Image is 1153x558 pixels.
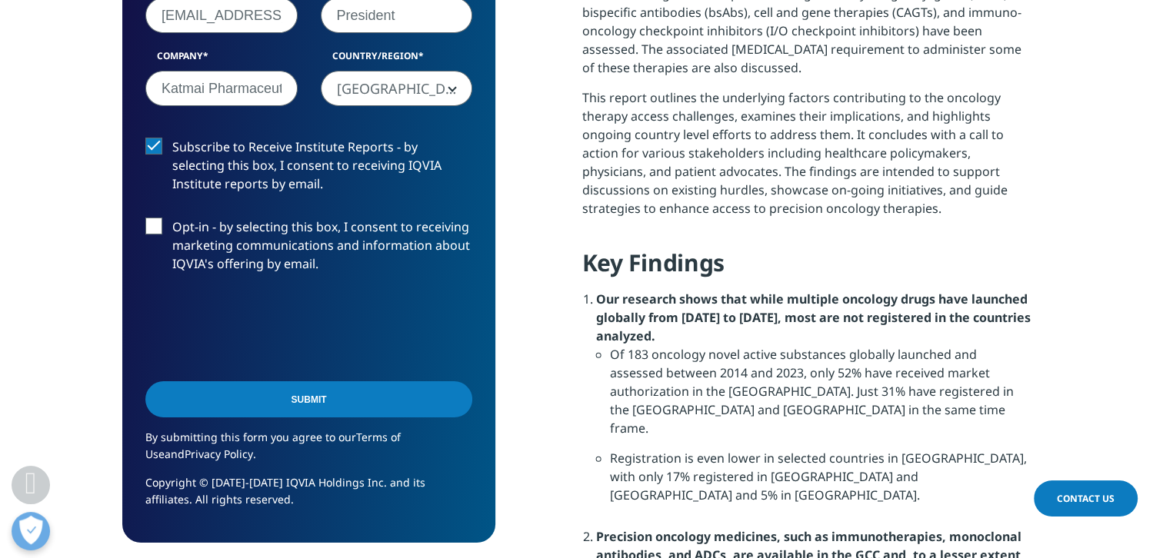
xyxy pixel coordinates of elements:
label: Subscribe to Receive Institute Reports - by selecting this box, I consent to receiving IQVIA Inst... [145,138,472,201]
span: United States [322,71,472,107]
span: United States [321,71,473,106]
label: Company [145,49,298,71]
label: Opt-in - by selecting this box, I consent to receiving marketing communications and information a... [145,218,472,281]
p: This report outlines the underlying factors contributing to the oncology therapy access challenge... [582,88,1031,229]
h4: Key Findings [582,247,1031,290]
p: By submitting this form you agree to our and . [145,429,472,474]
label: Country/Region [321,49,473,71]
li: Registration is even lower in selected countries in [GEOGRAPHIC_DATA], with only 17% registered i... [610,449,1031,516]
strong: Our research shows that while multiple oncology drugs have launched globally from [DATE] to [DATE... [596,291,1031,344]
a: Contact Us [1034,480,1138,516]
button: Open Preferences [12,512,50,550]
p: Copyright © [DATE]-[DATE] IQVIA Holdings Inc. and its affiliates. All rights reserved. [145,474,472,520]
iframe: reCAPTCHA [145,297,379,357]
a: Privacy Policy [185,447,253,461]
input: Submit [145,381,472,417]
span: Contact Us [1057,492,1115,505]
li: Of 183 oncology novel active substances globally launched and assessed between 2014 and 2023, onl... [610,345,1031,449]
